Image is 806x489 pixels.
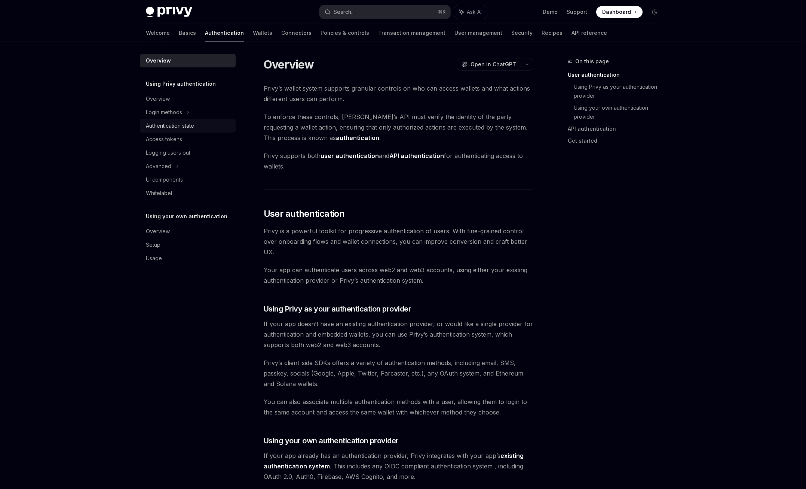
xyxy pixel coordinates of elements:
span: ⌘ K [438,9,446,15]
a: User management [454,24,502,42]
a: Demo [543,8,558,16]
div: Authentication state [146,121,194,130]
a: Overview [140,54,236,67]
a: Access tokens [140,133,236,146]
span: If your app doesn’t have an existing authentication provider, or would like a single provider for... [264,319,533,350]
h5: Using Privy authentication [146,79,216,88]
button: Toggle dark mode [649,6,661,18]
a: UI components [140,173,236,186]
a: Get started [568,135,666,147]
div: Setup [146,240,160,249]
a: Wallets [253,24,272,42]
a: Welcome [146,24,170,42]
a: Basics [179,24,196,42]
a: Whitelabel [140,186,236,200]
button: Open in ChatGPT [457,58,521,71]
a: Authentication [205,24,244,42]
a: Security [511,24,533,42]
div: Search... [334,7,355,16]
span: To enforce these controls, [PERSON_NAME]’s API must verify the identity of the party requesting a... [264,112,533,143]
a: Transaction management [378,24,445,42]
a: User authentication [568,69,666,81]
div: UI components [146,175,183,184]
a: Connectors [281,24,312,42]
a: Recipes [542,24,563,42]
button: Search...⌘K [319,5,450,19]
span: You can also associate multiple authentication methods with a user, allowing them to login to the... [264,397,533,417]
div: Usage [146,254,162,263]
a: Using your own authentication provider [574,102,666,123]
span: If your app already has an authentication provider, Privy integrates with your app’s . This inclu... [264,450,533,482]
a: Support [567,8,587,16]
a: Usage [140,252,236,265]
span: Privy supports both and for authenticating access to wallets. [264,151,533,171]
span: User authentication [264,208,345,220]
a: API reference [571,24,607,42]
h5: Using your own authentication [146,212,227,221]
a: Logging users out [140,146,236,160]
span: On this page [575,57,609,66]
strong: user authentication [321,152,379,160]
h1: Overview [264,58,314,71]
div: Whitelabel [146,189,172,198]
div: Overview [146,227,170,236]
div: Overview [146,94,170,103]
span: Dashboard [602,8,631,16]
a: Overview [140,92,236,106]
div: Advanced [146,162,171,171]
span: Using your own authentication provider [264,435,399,446]
strong: authentication [336,134,379,142]
div: Overview [146,56,171,65]
img: dark logo [146,7,192,17]
button: Ask AI [454,5,487,19]
div: Access tokens [146,135,182,144]
a: API authentication [568,123,666,135]
a: Using Privy as your authentication provider [574,81,666,102]
span: Privy is a powerful toolkit for progressive authentication of users. With fine-grained control ov... [264,226,533,257]
span: Ask AI [467,8,482,16]
strong: API authentication [389,152,444,160]
a: Setup [140,238,236,252]
a: Dashboard [596,6,643,18]
a: Overview [140,225,236,238]
span: Your app can authenticate users across web2 and web3 accounts, using either your existing authent... [264,265,533,286]
span: Open in ChatGPT [471,61,516,68]
a: Authentication state [140,119,236,133]
span: Privy’s client-side SDKs offers a variety of authentication methods, including email, SMS, passke... [264,358,533,389]
a: Policies & controls [321,24,369,42]
span: Using Privy as your authentication provider [264,304,411,314]
div: Logging users out [146,148,190,157]
span: Privy’s wallet system supports granular controls on who can access wallets and what actions diffe... [264,83,533,104]
div: Login methods [146,108,182,117]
